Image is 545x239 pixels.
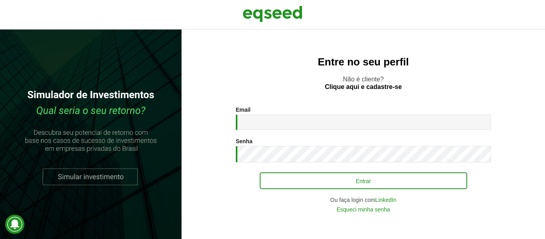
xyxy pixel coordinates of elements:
[236,107,251,113] label: Email
[236,138,253,144] label: Senha
[197,75,529,91] p: Não é cliente?
[375,197,397,203] a: LinkedIn
[325,84,402,90] a: Clique aqui e cadastre-se
[243,4,302,24] img: EqSeed Logo
[260,172,467,189] button: Entrar
[197,56,529,68] h2: Entre no seu perfil
[236,197,491,203] div: Ou faça login com
[337,207,390,212] a: Esqueci minha senha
